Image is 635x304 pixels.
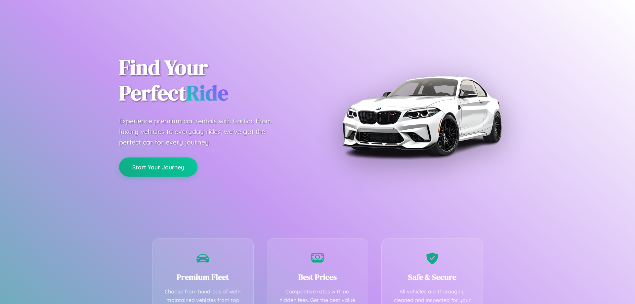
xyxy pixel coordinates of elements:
[186,78,228,107] span: Ride
[277,272,358,282] h3: Best Prices
[392,272,473,282] h3: Safe & Secure
[339,33,504,198] img: Premium BMW car rental vehicle
[119,116,284,148] p: Experience premium car rentals with CarGo. From luxury vehicles to everyday rides, we've got the ...
[162,272,243,282] h3: Premium Fleet
[119,55,308,106] h1: Find Your Perfect
[119,157,197,177] button: Start Your Journey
